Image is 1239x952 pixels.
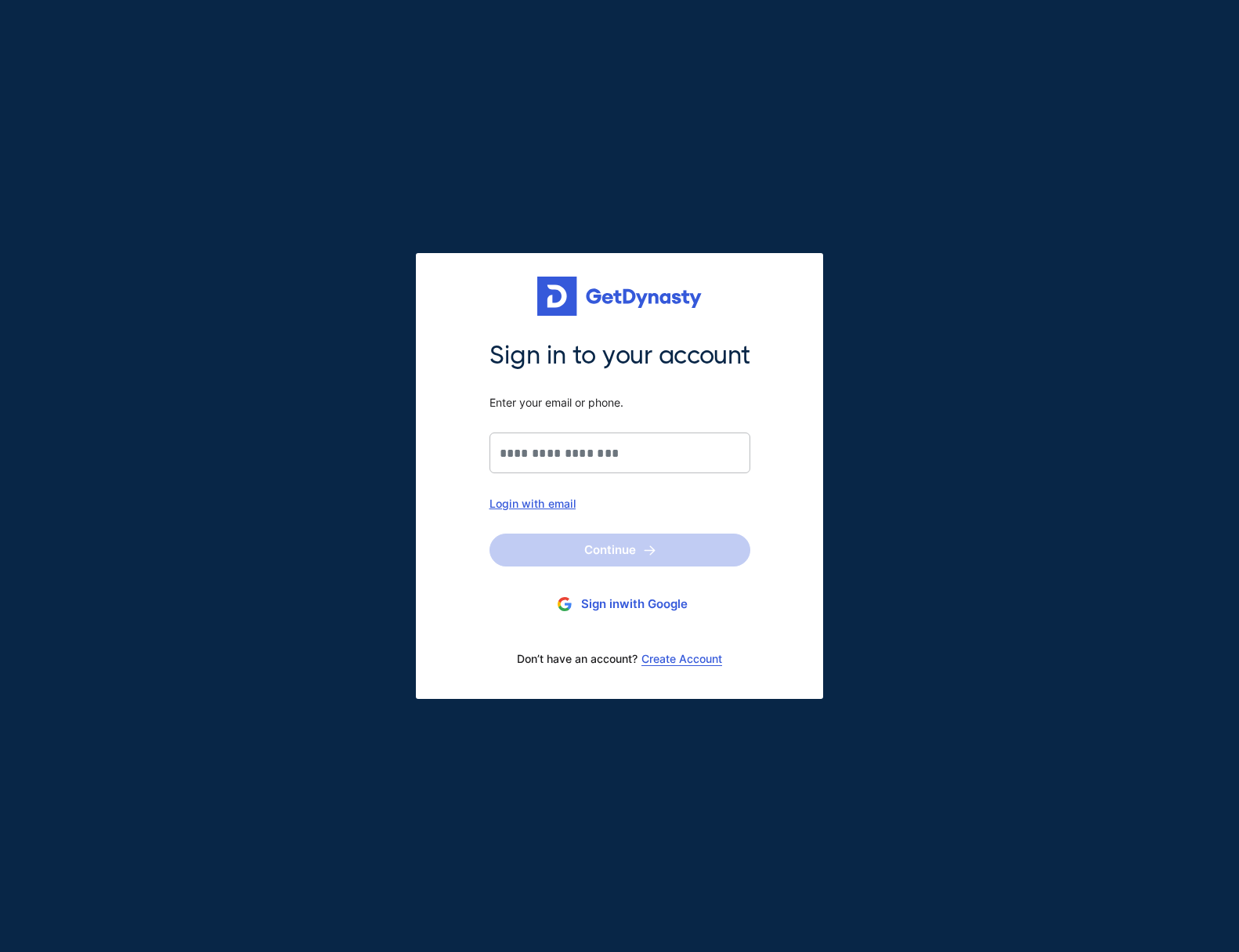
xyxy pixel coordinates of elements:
span: Enter your email or phone. [489,396,750,410]
div: Don’t have an account? [489,643,750,675]
button: Sign inwith Google [489,590,750,619]
img: Get started for free with Dynasty Trust Company [537,277,702,316]
a: Create Account [641,653,722,665]
div: Login with email [489,497,750,510]
span: Sign in to your account [489,339,750,372]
